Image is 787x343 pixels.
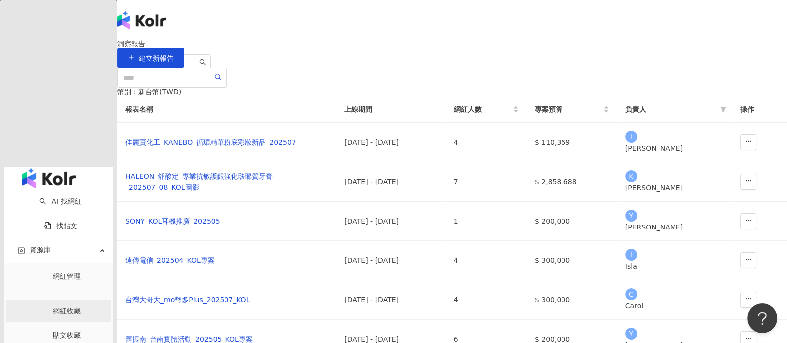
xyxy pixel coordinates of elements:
img: logo [117,11,166,29]
div: [DATE] - [DATE] [344,137,438,148]
a: 台灣大哥大_mo幣多Plus_202507_KOL [125,294,329,305]
td: 4 [446,241,527,280]
a: searchAI 找網紅 [39,197,81,205]
th: 專案預算 [527,96,617,123]
button: 建立新報告 [117,48,184,68]
td: $ 110,369 [527,123,617,162]
span: 專案預算 [535,104,601,114]
td: $ 300,000 [527,241,617,280]
span: 負責人 [625,104,716,114]
th: 網紅人數 [446,96,527,123]
iframe: Help Scout Beacon - Open [747,303,777,333]
th: 操作 [732,96,787,123]
div: Isla [625,261,724,272]
a: 網紅管理 [53,272,81,280]
span: Y [629,210,633,221]
th: 報表名稱 [117,96,337,123]
span: filter [720,106,726,112]
div: [PERSON_NAME] [625,182,724,193]
th: 上線期間 [337,96,446,123]
span: search [199,59,206,66]
div: [DATE] - [DATE] [344,294,438,305]
a: 貼文收藏 [53,331,81,339]
span: filter [718,102,728,116]
td: 4 [446,280,527,320]
td: 4 [446,123,527,162]
td: $ 300,000 [527,280,617,320]
div: [DATE] - [DATE] [344,176,438,187]
a: 遠傳電信_202504_KOL專案 [125,255,329,266]
img: logo [22,168,76,188]
a: 找貼文 [44,222,77,229]
div: [DATE] - [DATE] [344,216,438,227]
div: [PERSON_NAME] [625,143,724,154]
td: $ 200,000 [527,202,617,241]
span: 建立新報告 [139,54,174,62]
span: K [629,171,633,182]
span: I [630,131,632,142]
div: [PERSON_NAME] [625,222,724,232]
span: I [630,249,632,260]
span: Y [629,328,633,339]
a: HALEON_舒酸定_專業抗敏護齦強化琺瑯質牙膏_202507_08_KOL圖影 [125,171,329,193]
a: 網紅收藏 [53,307,81,315]
td: 1 [446,202,527,241]
a: 佳麗寶化工_KANEBO_循環精華粉底彩妝新品_202507 [125,137,329,148]
td: $ 2,858,688 [527,162,617,202]
span: C [629,289,634,300]
a: SONY_KOL耳機推廣_202505 [125,216,329,227]
div: 洞察報告 [117,40,787,48]
div: Carol [625,300,724,311]
div: [DATE] - [DATE] [344,255,438,266]
span: 網紅人數 [454,104,511,114]
td: 7 [446,162,527,202]
span: 資源庫 [30,239,51,261]
div: 幣別 ： 新台幣 ( TWD ) [117,88,787,96]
